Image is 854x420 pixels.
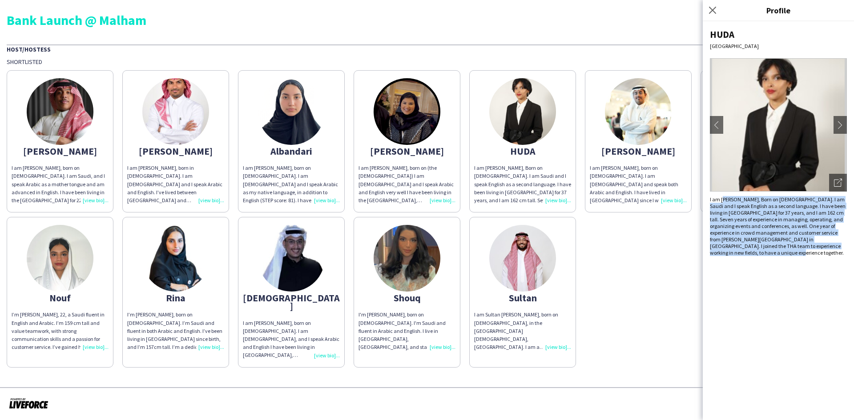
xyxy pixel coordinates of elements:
div: Host/Hostess [7,44,847,53]
div: I am [PERSON_NAME], born on [DEMOGRAPHIC_DATA]. I am [DEMOGRAPHIC_DATA] and I speak Arabic as my ... [243,164,340,204]
div: I am [PERSON_NAME], born on [DEMOGRAPHIC_DATA]. I am [DEMOGRAPHIC_DATA], and I speak Arabic and E... [243,319,340,360]
div: Bank Launch @ Malham [7,13,847,27]
div: I’m [PERSON_NAME], 22, a Saudi fluent in English and Arabic. I’m 159 cm tall and value teamwork, ... [12,311,109,351]
div: I am [PERSON_NAME], Born on [DEMOGRAPHIC_DATA]. I am Saudi and I speak English as a second langua... [710,196,847,256]
div: [PERSON_NAME] [12,147,109,155]
img: thumb-78c4fa78-df92-405e-ab67-8d8bf14f54eb.png [374,225,440,292]
div: Shouq [359,294,455,302]
img: thumb-66c96a2c956a4.jpeg [489,225,556,292]
div: HUDA [710,28,847,40]
div: Nouf [12,294,109,302]
img: Powered by Liveforce [9,397,48,409]
div: Open photos pop-in [829,174,847,192]
div: Albandari [243,147,340,155]
div: Shortlisted [7,58,847,66]
div: [PERSON_NAME] [127,147,224,155]
img: thumb-68a4f8823c0ac.jpeg [142,225,209,292]
img: thumb-6843f82b3b85b.png [258,78,325,145]
div: [PERSON_NAME] [359,147,455,155]
div: I'm [PERSON_NAME], born on [DEMOGRAPHIC_DATA]. I'm Saudi and fluent in Arabic and English. I live... [359,311,455,351]
div: I’m [PERSON_NAME], born on [DEMOGRAPHIC_DATA]. I’m Saudi and fluent in both Arabic and English. I... [127,311,224,351]
img: thumb-678d042e2c08d.jpeg [605,78,672,145]
img: Crew avatar or photo [710,58,847,192]
img: thumb-687bc8e7eea9d.jpeg [258,225,325,292]
img: thumb-68b216f37c304.jpeg [489,78,556,145]
img: thumb-6502247824943.jpeg [374,78,440,145]
div: HUDA [474,147,571,155]
img: thumb-683d556527835.jpg [27,78,93,145]
h3: Profile [703,4,854,16]
img: thumb-689c7a2d99ac7.jpeg [27,225,93,292]
div: I am [PERSON_NAME], born on [DEMOGRAPHIC_DATA]. I am [DEMOGRAPHIC_DATA] and speak both Arabic and... [590,164,687,204]
div: [PERSON_NAME] [590,147,687,155]
div: I am [PERSON_NAME], born in [DEMOGRAPHIC_DATA]. I am [DEMOGRAPHIC_DATA] and I speak Arabic and En... [127,164,224,204]
div: I am [PERSON_NAME], born on [DEMOGRAPHIC_DATA]. I am Saudi, and I speak Arabic as a mother tongue... [12,164,109,204]
div: [GEOGRAPHIC_DATA] [710,43,847,49]
div: Rina [127,294,224,302]
div: Sultan [474,294,571,302]
div: [DEMOGRAPHIC_DATA] [243,294,340,310]
img: thumb-6840094bb32f0.jpeg [142,78,209,145]
div: I am Sultan [PERSON_NAME], born on [DEMOGRAPHIC_DATA], in the [GEOGRAPHIC_DATA][DEMOGRAPHIC_DATA]... [474,311,571,351]
div: I am [PERSON_NAME], born on (the [DEMOGRAPHIC_DATA]) I am [DEMOGRAPHIC_DATA] and I speak Arabic a... [359,164,455,204]
div: I am [PERSON_NAME], Born on [DEMOGRAPHIC_DATA]. I am Saudi and I speak English as a second langua... [474,164,571,204]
